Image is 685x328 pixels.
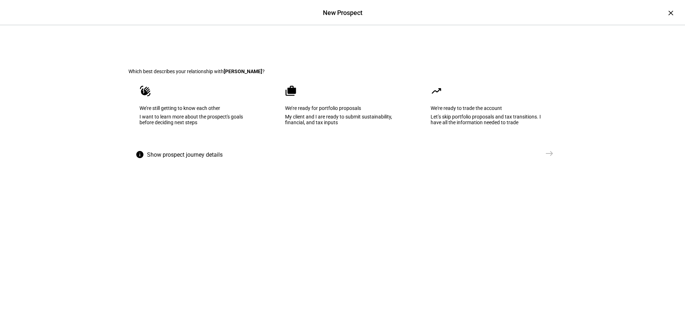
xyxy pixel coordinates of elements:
b: [PERSON_NAME] [224,69,262,74]
div: We’re ready for portfolio proposals [285,105,400,111]
eth-mega-radio-button: We're ready to trade the account [420,74,557,146]
div: My client and I are ready to submit sustainability, financial, and tax inputs [285,114,400,125]
span: Show prospect journey details [147,146,223,163]
mat-icon: info [136,150,144,159]
div: Let’s skip portfolio proposals and tax transitions. I have all the information needed to trade [431,114,546,125]
div: We’re still getting to know each other [139,105,254,111]
eth-mega-radio-button: We’re still getting to know each other [128,74,265,146]
eth-mega-radio-button: We’re ready for portfolio proposals [274,74,411,146]
mat-icon: cases [285,85,296,97]
div: × [665,7,676,19]
div: We're ready to trade the account [431,105,546,111]
div: Which best describes your relationship with ? [128,69,557,74]
button: Show prospect journey details [128,146,233,163]
mat-icon: moving [431,85,442,97]
mat-icon: waving_hand [139,85,151,97]
div: I want to learn more about the prospect's goals before deciding next steps [139,114,254,125]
